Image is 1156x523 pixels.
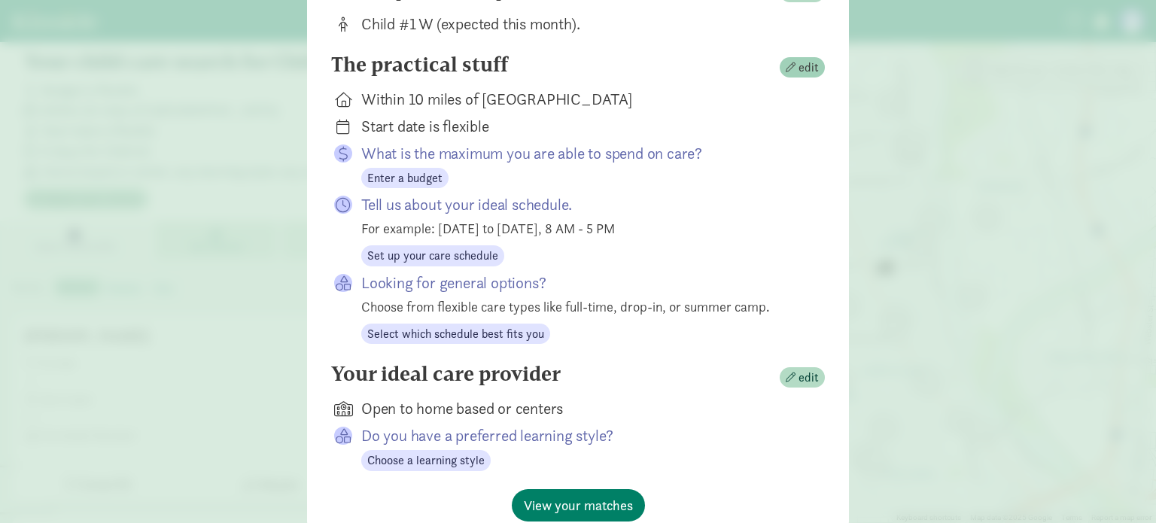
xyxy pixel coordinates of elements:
div: Choose from flexible care types like full-time, drop-in, or summer camp. [361,296,801,317]
div: For example: [DATE] to [DATE], 8 AM - 5 PM [361,218,801,239]
p: Looking for general options? [361,272,801,293]
span: edit [799,59,819,77]
button: Select which schedule best fits you [361,324,550,345]
span: Set up your care schedule [367,247,498,265]
span: Enter a budget [367,169,443,187]
div: Open to home based or centers [361,398,801,419]
button: Choose a learning style [361,450,491,471]
button: Set up your care schedule [361,245,504,266]
span: edit [799,369,819,387]
button: View your matches [512,489,645,521]
h4: Your ideal care provider [331,362,561,386]
p: Tell us about your ideal schedule. [361,194,801,215]
p: Do you have a preferred learning style? [361,425,801,446]
button: Enter a budget [361,168,449,189]
span: View your matches [524,495,633,515]
span: Choose a learning style [367,452,485,470]
h4: The practical stuff [331,53,508,77]
span: Select which schedule best fits you [367,325,544,343]
button: edit [780,367,825,388]
div: Child #1 W (expected this month). [361,14,801,35]
button: edit [780,57,825,78]
div: Within 10 miles of [GEOGRAPHIC_DATA] [361,89,801,110]
div: Start date is flexible [361,116,801,137]
p: What is the maximum you are able to spend on care? [361,143,801,164]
